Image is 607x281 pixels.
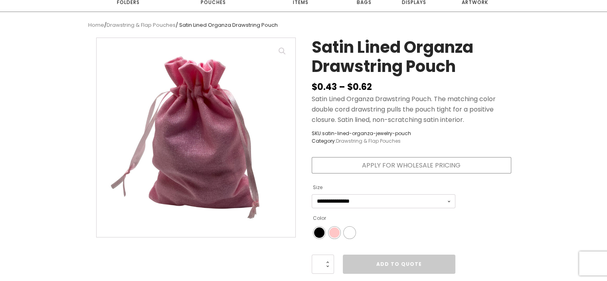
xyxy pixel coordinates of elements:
[322,130,411,137] span: satin-lined-organza-jewelry-pouch
[313,181,322,194] label: Size
[312,81,317,93] span: $
[339,81,345,93] span: –
[343,255,455,274] a: Add to Quote
[312,81,337,93] bdi: 0.43
[313,227,325,239] li: Black
[328,227,340,239] li: Pink
[312,137,411,145] span: Category:
[312,38,511,80] h1: Satin Lined Organza Drawstring Pouch
[347,81,353,93] span: $
[88,21,104,29] a: Home
[347,81,372,93] bdi: 0.62
[88,21,519,30] nav: Breadcrumb
[107,21,176,29] a: Drawstring & Flap Pouches
[312,157,511,174] a: Apply for Wholesale Pricing
[336,138,401,144] a: Drawstring & Flap Pouches
[312,225,455,240] ul: Color
[312,130,411,137] span: SKU:
[313,212,326,225] label: Color
[275,44,289,58] a: View full-screen image gallery
[344,227,356,239] li: White
[312,255,334,274] input: Product quantity
[312,94,511,125] p: Satin Lined Organza Drawstring Pouch. The matching color double cord drawstring pulls the pouch t...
